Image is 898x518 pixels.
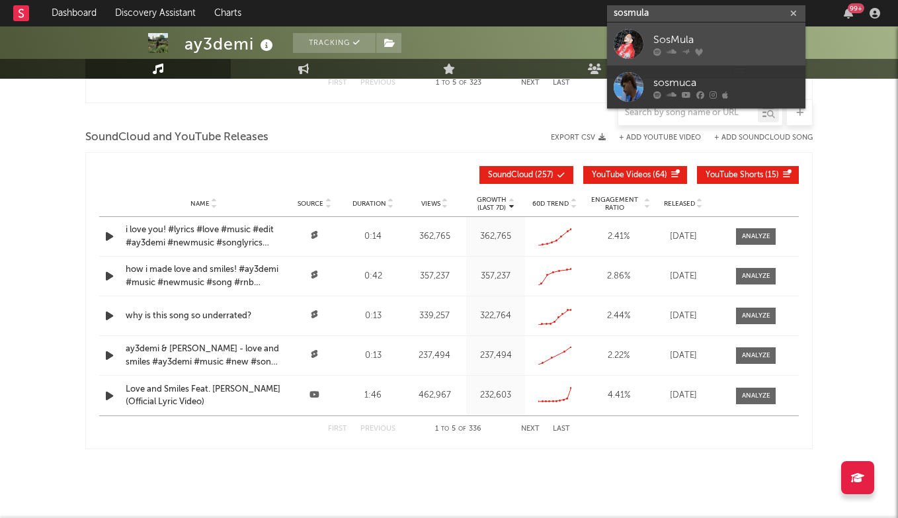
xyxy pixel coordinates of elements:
[126,224,282,249] a: i love you! #lyrics #love #music #edit #ay3demi #newmusic #songlyrics #artist
[553,425,570,433] button: Last
[592,171,667,179] span: ( 64 )
[488,171,533,179] span: SoundCloud
[347,230,399,243] div: 0:14
[422,75,495,91] div: 1 5 323
[479,166,573,184] button: SoundCloud(257)
[587,310,650,323] div: 2.44 %
[553,79,570,87] button: Last
[477,204,507,212] p: (Last 7d)
[347,310,399,323] div: 0:13
[126,263,282,289] a: how i made love and smiles! #ay3demi #music #newmusic #song #rnb #songlyrics #love #artist #edit
[714,134,813,142] button: + Add SoundCloud Song
[126,343,282,368] a: ay3demi & [PERSON_NAME] - love and smiles #ay3demi #music #new #song #songlyrics #love #artist #edit
[352,200,386,208] span: Duration
[328,79,347,87] button: First
[653,32,799,48] div: SosMula
[657,310,710,323] div: [DATE]
[406,270,464,283] div: 357,237
[521,79,540,87] button: Next
[328,425,347,433] button: First
[587,349,650,363] div: 2.22 %
[488,171,553,179] span: ( 257 )
[469,230,522,243] div: 362,765
[587,196,642,212] span: Engagement Ratio
[583,166,687,184] button: YouTube Videos(64)
[521,425,540,433] button: Next
[618,108,758,118] input: Search by song name or URL
[587,230,650,243] div: 2.41 %
[459,80,467,86] span: of
[126,310,282,323] a: why is this song so underrated?
[844,8,853,19] button: 99+
[126,383,282,409] a: Love and Smiles Feat. [PERSON_NAME] (Official Lyric Video)
[184,33,276,55] div: ay3demi
[347,270,399,283] div: 0:42
[347,389,399,402] div: 1:46
[848,3,864,13] div: 99 +
[347,349,399,363] div: 0:13
[607,5,805,22] input: Search for artists
[298,200,323,208] span: Source
[293,33,376,53] button: Tracking
[607,65,805,108] a: sosmuca
[706,171,779,179] span: ( 15 )
[469,270,522,283] div: 357,237
[587,270,650,283] div: 2.86 %
[653,75,799,91] div: sosmuca
[551,134,606,142] button: Export CSV
[469,349,522,363] div: 237,494
[657,349,710,363] div: [DATE]
[619,134,701,142] button: + Add YouTube Video
[701,134,813,142] button: + Add SoundCloud Song
[190,200,210,208] span: Name
[442,80,450,86] span: to
[406,389,464,402] div: 462,967
[458,426,466,432] span: of
[469,389,522,402] div: 232,603
[406,310,464,323] div: 339,257
[406,349,464,363] div: 237,494
[469,310,522,323] div: 322,764
[606,134,701,142] div: + Add YouTube Video
[422,421,495,437] div: 1 5 336
[657,230,710,243] div: [DATE]
[421,200,440,208] span: Views
[697,166,799,184] button: YouTube Shorts(15)
[657,270,710,283] div: [DATE]
[360,425,395,433] button: Previous
[592,171,651,179] span: YouTube Videos
[406,230,464,243] div: 362,765
[657,389,710,402] div: [DATE]
[85,130,268,146] span: SoundCloud and YouTube Releases
[664,200,695,208] span: Released
[477,196,507,204] p: Growth
[360,79,395,87] button: Previous
[607,22,805,65] a: SosMula
[587,389,650,402] div: 4.41 %
[441,426,449,432] span: to
[706,171,763,179] span: YouTube Shorts
[532,200,569,208] span: 60D Trend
